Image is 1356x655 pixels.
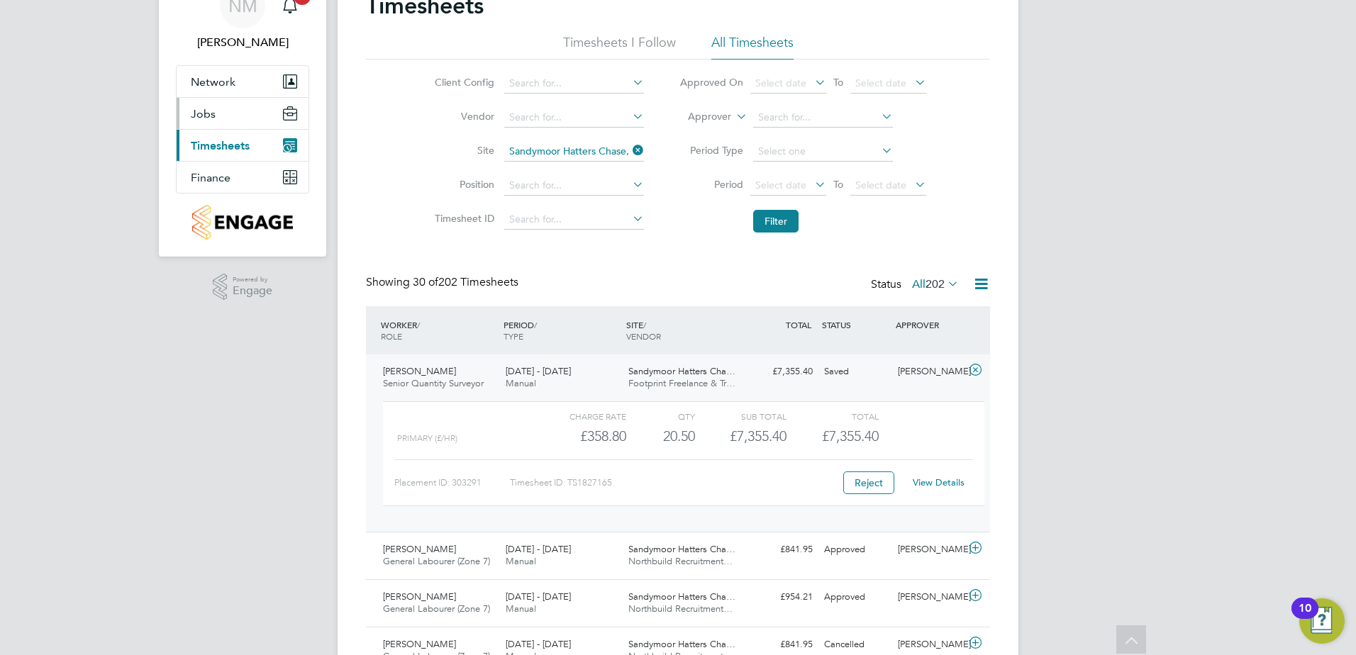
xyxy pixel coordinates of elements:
[787,408,878,425] div: Total
[822,427,879,444] span: £7,355.40
[818,312,892,337] div: STATUS
[534,319,537,330] span: /
[695,425,787,448] div: £7,355.40
[177,98,309,129] button: Jobs
[745,538,818,561] div: £841.95
[500,312,623,349] div: PERIOD
[628,555,733,567] span: Northbuild Recruitment…
[695,408,787,425] div: Sub Total
[417,319,420,330] span: /
[504,330,523,342] span: TYPE
[871,275,962,295] div: Status
[563,34,676,60] li: Timesheets I Follow
[753,210,799,233] button: Filter
[213,274,273,301] a: Powered byEngage
[383,555,490,567] span: General Labourer (Zone 7)
[753,142,893,162] input: Select one
[176,205,309,240] a: Go to home page
[753,108,893,128] input: Search for...
[745,586,818,609] div: £954.21
[383,638,456,650] span: [PERSON_NAME]
[430,76,494,89] label: Client Config
[383,590,456,603] span: [PERSON_NAME]
[679,144,743,157] label: Period Type
[506,543,571,555] span: [DATE] - [DATE]
[628,603,733,615] span: Northbuild Recruitment…
[191,75,235,89] span: Network
[1299,608,1311,627] div: 10
[413,275,518,289] span: 202 Timesheets
[430,110,494,123] label: Vendor
[377,312,500,349] div: WORKER
[892,312,966,337] div: APPROVER
[506,603,536,615] span: Manual
[504,74,644,94] input: Search for...
[755,77,806,89] span: Select date
[628,365,735,377] span: Sandymoor Hatters Cha…
[892,538,966,561] div: [PERSON_NAME]
[504,210,644,230] input: Search for...
[818,360,892,384] div: Saved
[506,377,536,389] span: Manual
[383,365,456,377] span: [PERSON_NAME]
[818,586,892,609] div: Approved
[818,538,892,561] div: Approved
[912,277,959,291] label: All
[506,365,571,377] span: [DATE] - [DATE]
[430,212,494,225] label: Timesheet ID
[381,330,402,342] span: ROLE
[628,377,735,389] span: Footprint Freelance & Tr…
[394,471,510,494] div: Placement ID: 303291
[233,274,272,286] span: Powered by
[510,471,834,494] div: Timesheet ID: TS1827165
[829,175,847,194] span: To
[504,108,644,128] input: Search for...
[628,590,735,603] span: Sandymoor Hatters Cha…
[506,638,571,650] span: [DATE] - [DATE]
[1299,598,1345,644] button: Open Resource Center, 10 new notifications
[745,360,818,384] div: £7,355.40
[413,275,438,289] span: 30 of
[383,543,456,555] span: [PERSON_NAME]
[233,285,272,297] span: Engage
[504,176,644,196] input: Search for...
[926,277,945,291] span: 202
[628,543,735,555] span: Sandymoor Hatters Cha…
[177,162,309,193] button: Finance
[177,130,309,161] button: Timesheets
[535,408,626,425] div: Charge rate
[626,425,695,448] div: 20.50
[855,77,906,89] span: Select date
[623,312,745,349] div: SITE
[177,66,309,97] button: Network
[892,586,966,609] div: [PERSON_NAME]
[191,171,230,184] span: Finance
[191,107,216,121] span: Jobs
[626,408,695,425] div: QTY
[628,638,735,650] span: Sandymoor Hatters Cha…
[711,34,794,60] li: All Timesheets
[892,360,966,384] div: [PERSON_NAME]
[504,142,644,162] input: Search for...
[626,330,661,342] span: VENDOR
[366,275,521,290] div: Showing
[755,179,806,191] span: Select date
[506,590,571,603] span: [DATE] - [DATE]
[430,144,494,157] label: Site
[679,178,743,191] label: Period
[383,377,484,389] span: Senior Quantity Surveyor
[843,471,894,494] button: Reject
[667,110,731,124] label: Approver
[855,179,906,191] span: Select date
[535,425,626,448] div: £358.80
[192,205,292,240] img: countryside-properties-logo-retina.png
[176,34,309,51] span: Nicola Meacham
[383,603,490,615] span: General Labourer (Zone 7)
[786,319,811,330] span: TOTAL
[679,76,743,89] label: Approved On
[829,73,847,91] span: To
[913,476,965,488] a: View Details
[643,319,646,330] span: /
[397,433,457,443] span: Primary (£/HR)
[506,555,536,567] span: Manual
